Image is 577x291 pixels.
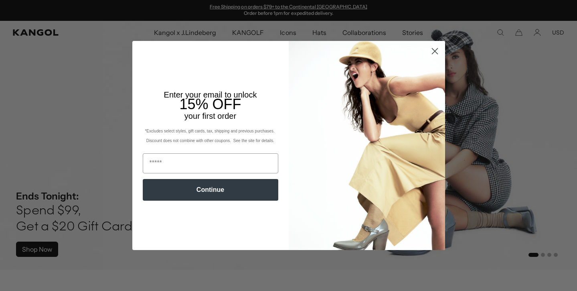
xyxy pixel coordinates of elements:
[164,90,257,99] span: Enter your email to unlock
[184,112,236,120] span: your first order
[289,41,445,250] img: 93be19ad-e773-4382-80b9-c9d740c9197f.jpeg
[145,129,275,143] span: *Excludes select styles, gift cards, tax, shipping and previous purchases. Discount does not comb...
[143,179,278,201] button: Continue
[179,96,241,112] span: 15% OFF
[428,44,442,58] button: Close dialog
[143,153,278,173] input: Email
